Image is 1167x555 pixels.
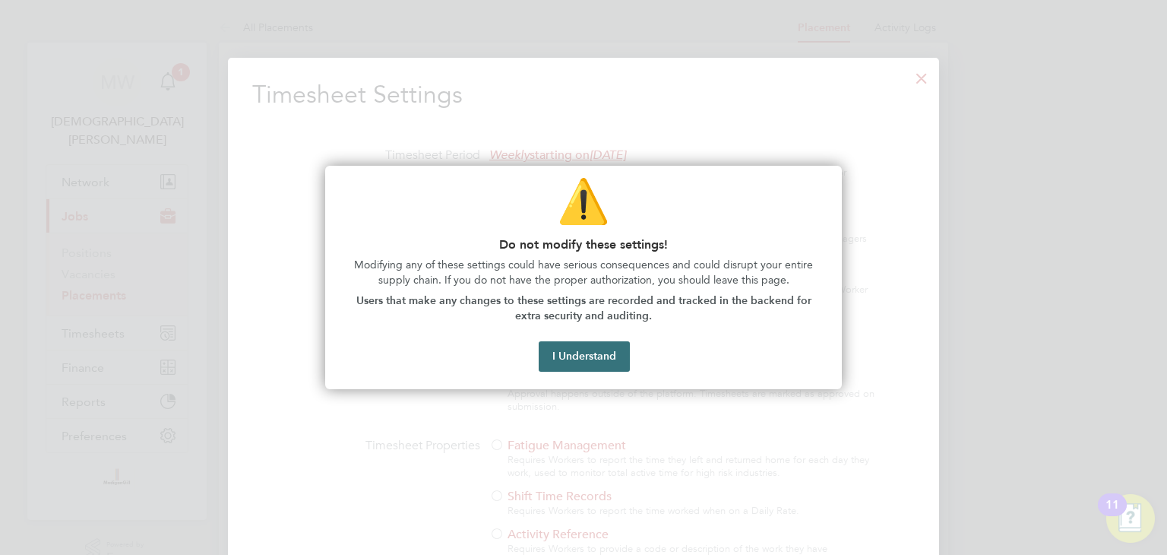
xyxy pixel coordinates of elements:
p: ⚠️ [343,172,824,231]
button: I Understand [539,341,630,372]
p: Do not modify these settings! [343,237,824,252]
div: Do not modify these settings! [325,166,842,390]
p: Modifying any of these settings could have serious consequences and could disrupt your entire sup... [343,258,824,287]
strong: Users that make any changes to these settings are recorded and tracked in the backend for extra s... [356,294,814,322]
